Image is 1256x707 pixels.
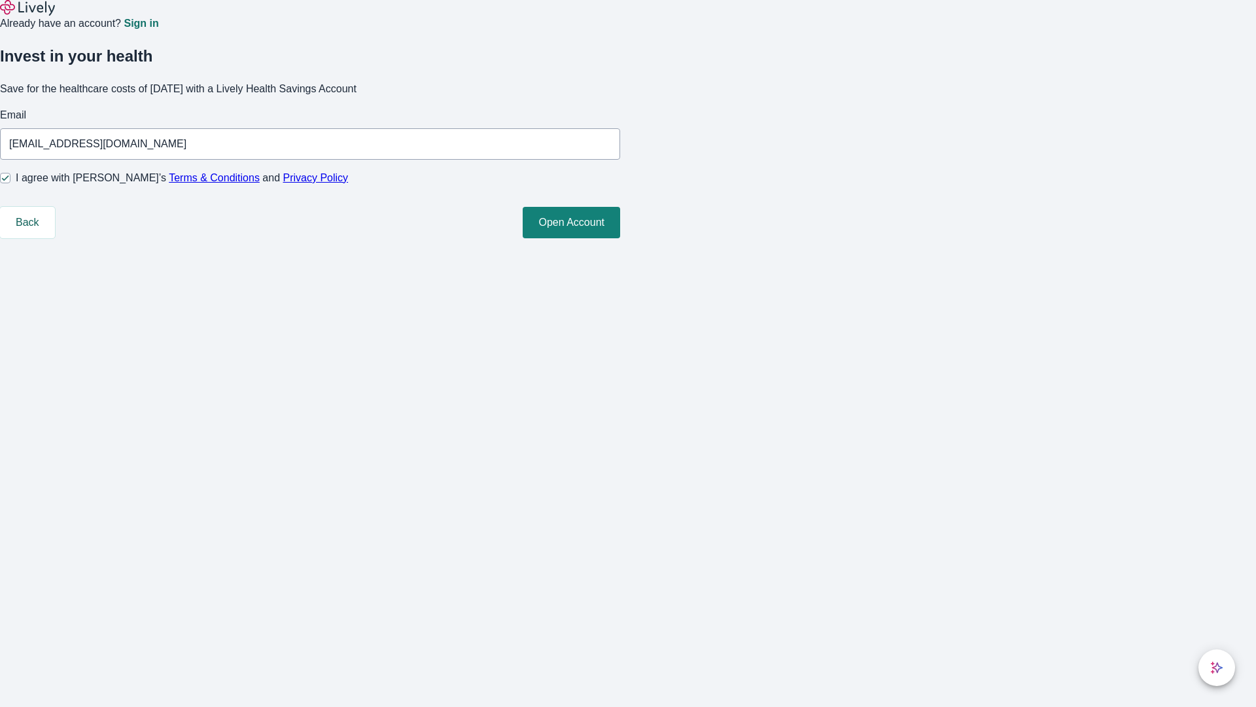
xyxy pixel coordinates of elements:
button: chat [1198,649,1235,686]
svg: Lively AI Assistant [1210,661,1223,674]
a: Terms & Conditions [169,172,260,183]
a: Sign in [124,18,158,29]
a: Privacy Policy [283,172,349,183]
button: Open Account [523,207,620,238]
span: I agree with [PERSON_NAME]’s and [16,170,348,186]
